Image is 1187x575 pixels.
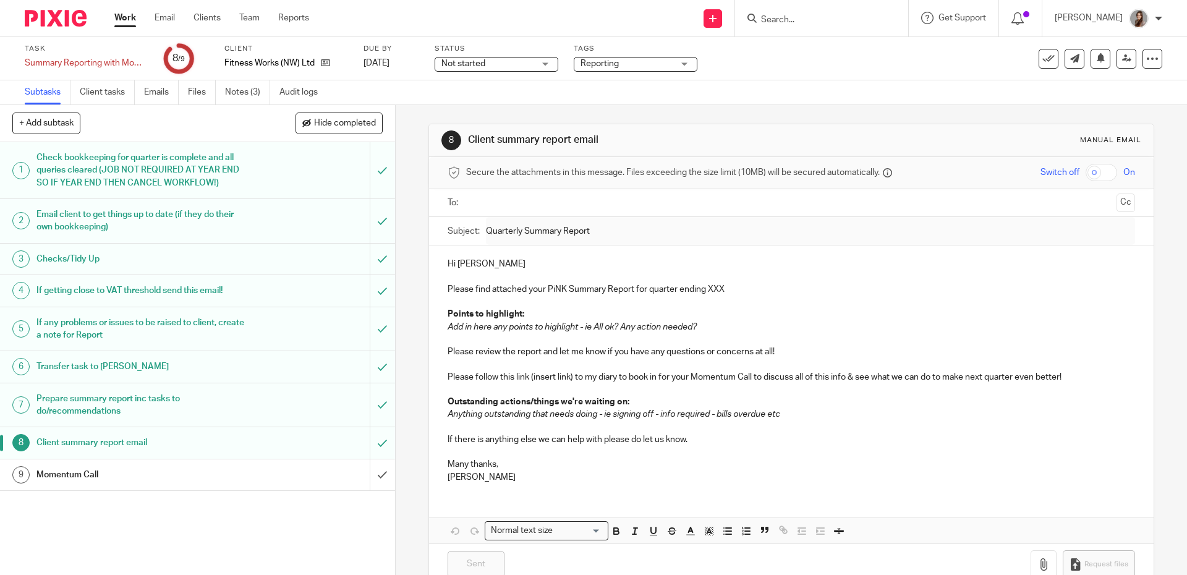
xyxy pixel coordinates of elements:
div: 9 [12,466,30,483]
span: Switch off [1040,166,1079,179]
a: Notes (3) [225,80,270,104]
label: To: [448,197,461,209]
h1: If any problems or issues to be raised to client, create a note for Report [36,313,250,345]
p: [PERSON_NAME] [1055,12,1123,24]
img: 22.png [1129,9,1149,28]
p: Fitness Works (NW) Ltd [224,57,315,69]
p: [PERSON_NAME] [448,471,1134,483]
div: Search for option [485,521,608,540]
div: Mark as to do [370,199,395,243]
span: Reporting [581,59,619,68]
p: Please find attached your PiNK Summary Report for quarter ending XXX [448,283,1134,296]
label: Status [435,44,558,54]
div: Mark as to do [370,244,395,275]
button: Hide completed [296,113,383,134]
span: Normal text size [488,524,555,537]
div: Mark as done [370,459,395,490]
div: 7 [12,396,30,414]
div: 6 [12,358,30,375]
div: 1 [12,162,30,179]
div: Mark as to do [370,351,395,382]
div: 4 [12,282,30,299]
a: Files [188,80,216,104]
a: Reports [278,12,309,24]
a: Work [114,12,136,24]
p: Please follow this link (insert link) to my diary to book in for your Momentum Call to discuss al... [448,371,1134,383]
a: Send new email to Fitness Works (NW) Ltd [1065,49,1084,69]
h1: Email client to get things up to date (if they do their own bookkeeping) [36,205,250,237]
div: 8 [441,130,461,150]
strong: Points to highlight: [448,310,524,318]
a: Team [239,12,260,24]
p: Many thanks, [448,458,1134,471]
i: Files are stored in Pixie and a secure link is sent to the message recipient. [883,168,892,177]
h1: Client summary report email [36,433,250,452]
div: 2 [12,212,30,229]
i: Open client page [321,58,330,67]
div: 8 [12,434,30,451]
small: /9 [178,56,185,62]
div: Mark as to do [370,427,395,458]
h1: Client summary report email [468,134,818,147]
span: [DATE] [364,59,389,67]
h1: If getting close to VAT threshold send this email! [36,281,250,300]
label: Subject: [448,225,480,237]
div: Mark as to do [370,383,395,427]
h1: Checks/Tidy Up [36,250,250,268]
span: Secure the attachments in this message. Files exceeding the size limit (10MB) will be secured aut... [466,166,880,179]
a: Email [155,12,175,24]
em: Anything outstanding that needs doing - ie signing off - info required - bills overdue etc [448,410,780,419]
a: Reassign task [1117,49,1136,69]
img: Pixie [25,10,87,27]
div: Mark as to do [370,275,395,306]
a: Clients [194,12,221,24]
h1: Prepare summary report inc tasks to do/recommendations [36,390,250,421]
h1: Momentum Call [36,466,250,484]
span: On [1123,166,1135,179]
label: Client [224,44,348,54]
span: Hide completed [314,119,376,129]
span: Not started [441,59,485,68]
label: Due by [364,44,419,54]
input: Search for option [556,524,601,537]
p: If there is anything else we can help with please do let us know. [448,433,1134,446]
label: Task [25,44,148,54]
button: Cc [1117,194,1135,212]
span: Request files [1084,560,1128,569]
label: Tags [574,44,697,54]
div: Mark as to do [370,142,395,198]
div: 5 [12,320,30,338]
em: Add in here any points to highlight - ie All ok? Any action needed? [448,323,697,331]
button: Snooze task [1091,49,1110,69]
div: Manual email [1080,135,1141,145]
strong: Outstanding actions/things we're waiting on: [448,398,629,406]
button: + Add subtask [12,113,80,134]
a: Client tasks [80,80,135,104]
div: 8 [172,51,185,66]
h1: Transfer task to [PERSON_NAME] [36,357,250,376]
a: Emails [144,80,179,104]
h1: Check bookkeeping for quarter is complete and all queries cleared (JOB NOT REQUIRED AT YEAR END S... [36,148,250,192]
p: Hi [PERSON_NAME] [448,258,1134,270]
div: Summary Reporting with Momentum Call - Quarterly - Ltd Co [25,57,148,69]
div: Mark as to do [370,307,395,351]
p: Please review the report and let me know if you have any questions or concerns at all! [448,346,1134,358]
div: 3 [12,250,30,268]
a: Subtasks [25,80,70,104]
a: Audit logs [279,80,327,104]
span: Get Support [938,14,986,22]
input: Search [760,15,871,26]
